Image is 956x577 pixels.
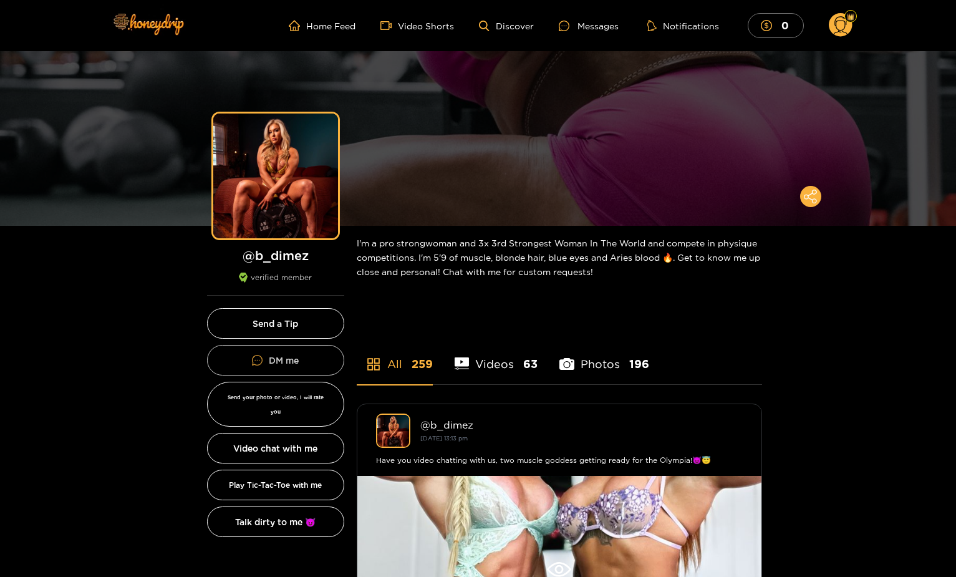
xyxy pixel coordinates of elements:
[207,470,344,500] button: Play Tic-Tac-Toe with me
[559,328,649,384] li: Photos
[207,248,344,263] h1: @ b_dimez
[207,308,344,339] button: Send a Tip
[455,328,538,384] li: Videos
[376,414,410,448] img: b_dimez
[289,20,306,31] span: home
[559,19,619,33] div: Messages
[380,20,454,31] a: Video Shorts
[644,19,723,32] button: Notifications
[357,226,762,289] div: I'm a pro strongwoman and 3x 3rd Strongest Woman In The World and compete in physique competition...
[748,13,804,37] button: 0
[761,20,778,31] span: dollar
[380,20,398,31] span: video-camera
[207,345,344,376] a: DM me
[207,273,344,296] div: verified member
[412,356,433,372] span: 259
[207,382,344,427] button: Send your photo or video, I will rate you
[357,328,433,384] li: All
[207,507,344,537] button: Talk dirty to me 😈
[420,419,743,430] div: @ b_dimez
[479,21,533,31] a: Discover
[207,433,344,463] button: Video chat with me
[376,454,743,467] div: Have you video chatting with us, two muscle goddess getting ready for the Olympia!😈😇
[847,13,854,21] img: Fan Level
[523,356,538,372] span: 63
[420,435,468,442] small: [DATE] 13:13 pm
[366,357,381,372] span: appstore
[629,356,649,372] span: 196
[289,20,355,31] a: Home Feed
[780,19,791,32] mark: 0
